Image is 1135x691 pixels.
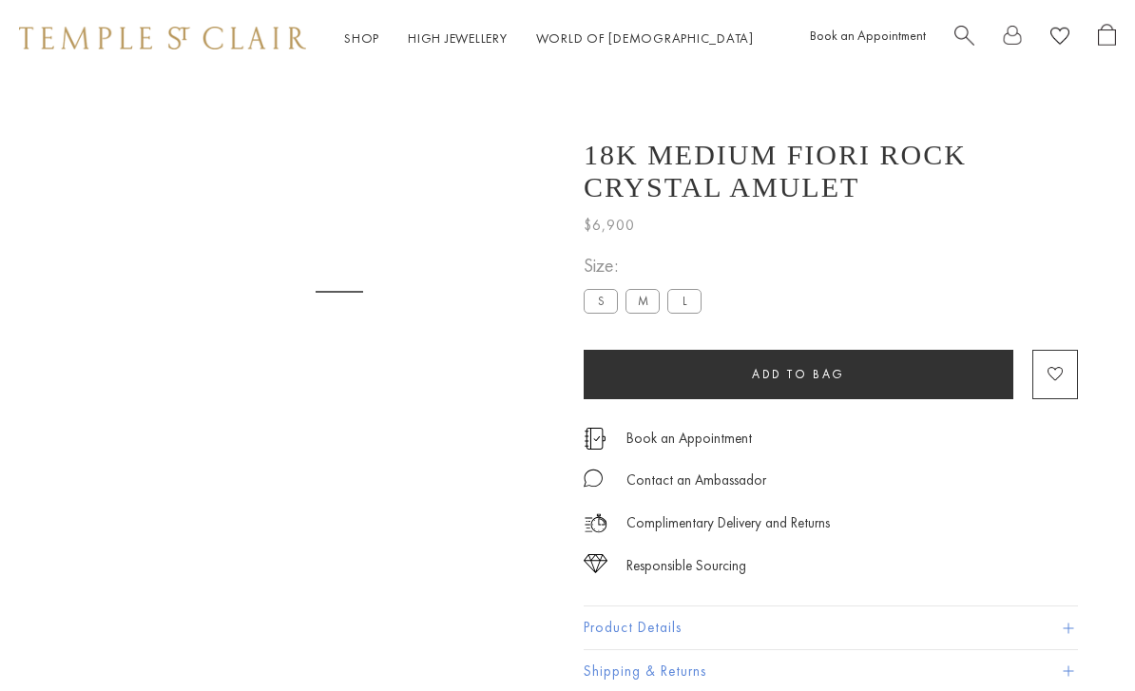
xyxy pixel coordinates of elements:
[1040,602,1116,672] iframe: Gorgias live chat messenger
[954,24,974,53] a: Search
[626,428,752,449] a: Book an Appointment
[810,27,926,44] a: Book an Appointment
[1098,24,1116,53] a: Open Shopping Bag
[626,511,830,535] p: Complimentary Delivery and Returns
[752,366,845,382] span: Add to bag
[584,511,607,535] img: icon_delivery.svg
[584,350,1013,399] button: Add to bag
[584,250,709,281] span: Size:
[536,29,754,47] a: World of [DEMOGRAPHIC_DATA]World of [DEMOGRAPHIC_DATA]
[19,27,306,49] img: Temple St. Clair
[344,29,379,47] a: ShopShop
[584,139,1078,203] h1: 18K Medium Fiori Rock Crystal Amulet
[584,428,606,450] img: icon_appointment.svg
[408,29,508,47] a: High JewelleryHigh Jewellery
[344,27,754,50] nav: Main navigation
[584,213,635,238] span: $6,900
[625,289,660,313] label: M
[584,469,603,488] img: MessageIcon-01_2.svg
[1050,24,1069,53] a: View Wishlist
[626,469,766,492] div: Contact an Ambassador
[584,554,607,573] img: icon_sourcing.svg
[626,554,746,578] div: Responsible Sourcing
[667,289,702,313] label: L
[584,606,1078,649] button: Product Details
[584,289,618,313] label: S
